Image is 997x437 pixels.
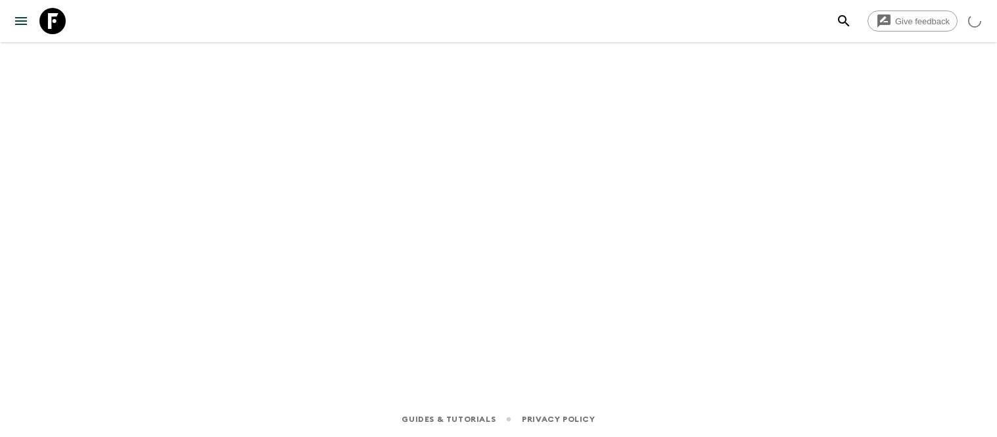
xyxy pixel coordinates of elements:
[868,11,958,32] a: Give feedback
[8,8,34,34] button: menu
[522,412,595,426] a: Privacy Policy
[888,16,957,26] span: Give feedback
[831,8,857,34] button: search adventures
[402,412,496,426] a: Guides & Tutorials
